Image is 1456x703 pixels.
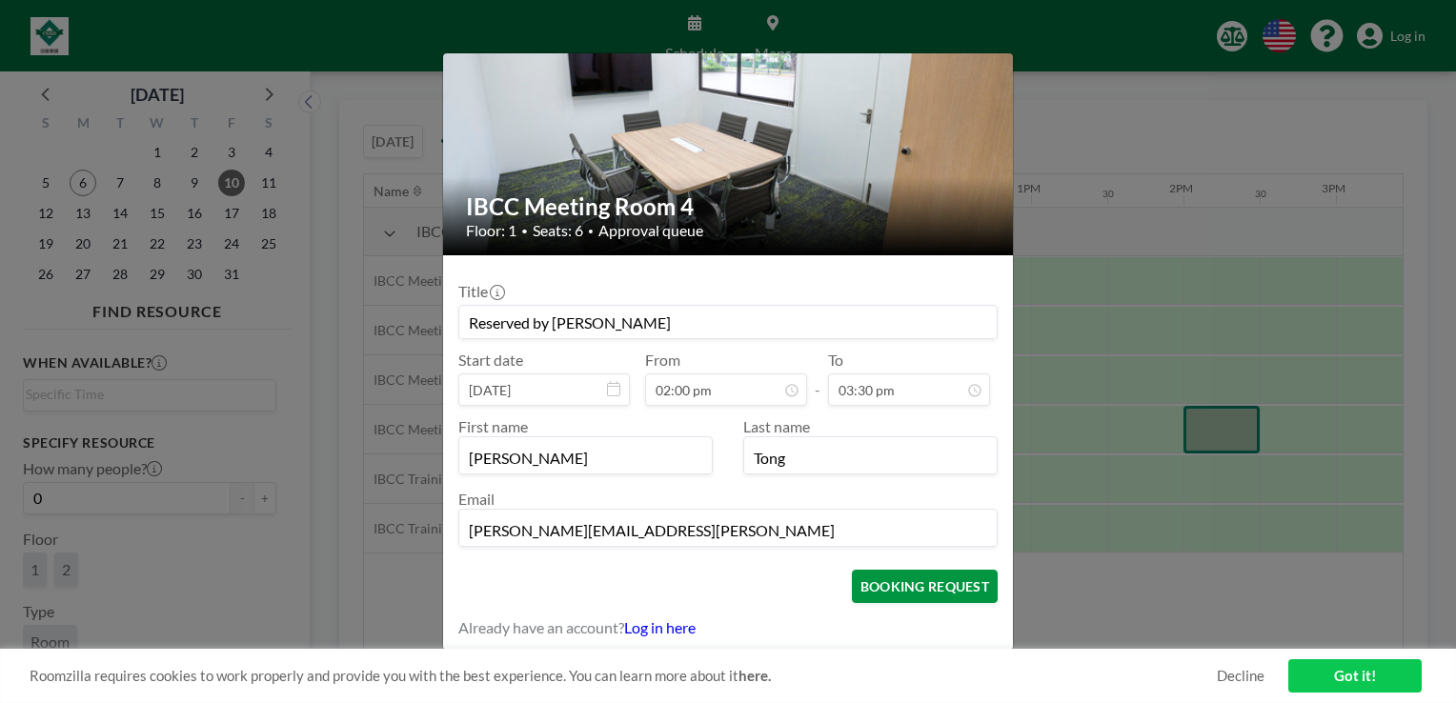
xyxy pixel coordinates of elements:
[815,357,820,399] span: -
[624,618,696,636] a: Log in here
[738,667,771,684] a: here.
[458,490,495,508] label: Email
[458,282,503,301] label: Title
[30,667,1217,685] span: Roomzilla requires cookies to work properly and provide you with the best experience. You can lea...
[744,441,997,473] input: Last name
[645,351,680,370] label: From
[828,351,843,370] label: To
[533,221,583,240] span: Seats: 6
[1217,667,1264,685] a: Decline
[459,513,997,546] input: Email
[598,221,703,240] span: Approval queue
[458,417,528,435] label: First name
[588,225,594,237] span: •
[743,417,810,435] label: Last name
[459,306,997,338] input: Guest reservation
[458,351,523,370] label: Start date
[1288,659,1422,693] a: Got it!
[458,618,624,637] span: Already have an account?
[459,441,712,473] input: First name
[852,570,998,603] button: BOOKING REQUEST
[466,192,992,221] h2: IBCC Meeting Room 4
[521,224,528,238] span: •
[466,221,516,240] span: Floor: 1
